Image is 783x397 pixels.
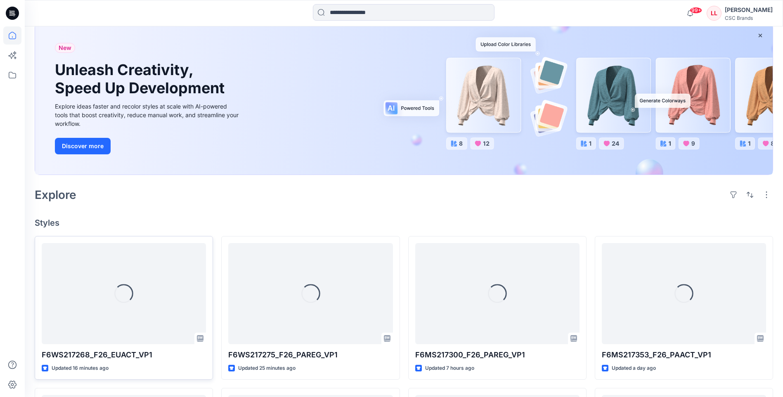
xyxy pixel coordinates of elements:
p: Updated 16 minutes ago [52,364,109,373]
p: F6MS217353_F26_PAACT_VP1 [602,349,766,361]
p: Updated 25 minutes ago [238,364,296,373]
p: Updated a day ago [612,364,656,373]
h4: Styles [35,218,773,228]
div: CSC Brands [725,15,773,21]
p: F6WS217275_F26_PAREG_VP1 [228,349,393,361]
div: Explore ideas faster and recolor styles at scale with AI-powered tools that boost creativity, red... [55,102,241,128]
span: New [59,43,71,53]
p: F6MS217300_F26_PAREG_VP1 [415,349,580,361]
p: Updated 7 hours ago [425,364,474,373]
p: F6WS217268_F26_EUACT_VP1 [42,349,206,361]
span: 99+ [690,7,702,14]
div: LL [707,6,721,21]
button: Discover more [55,138,111,154]
h1: Unleash Creativity, Speed Up Development [55,61,228,97]
h2: Explore [35,188,76,201]
div: [PERSON_NAME] [725,5,773,15]
a: Discover more [55,138,241,154]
